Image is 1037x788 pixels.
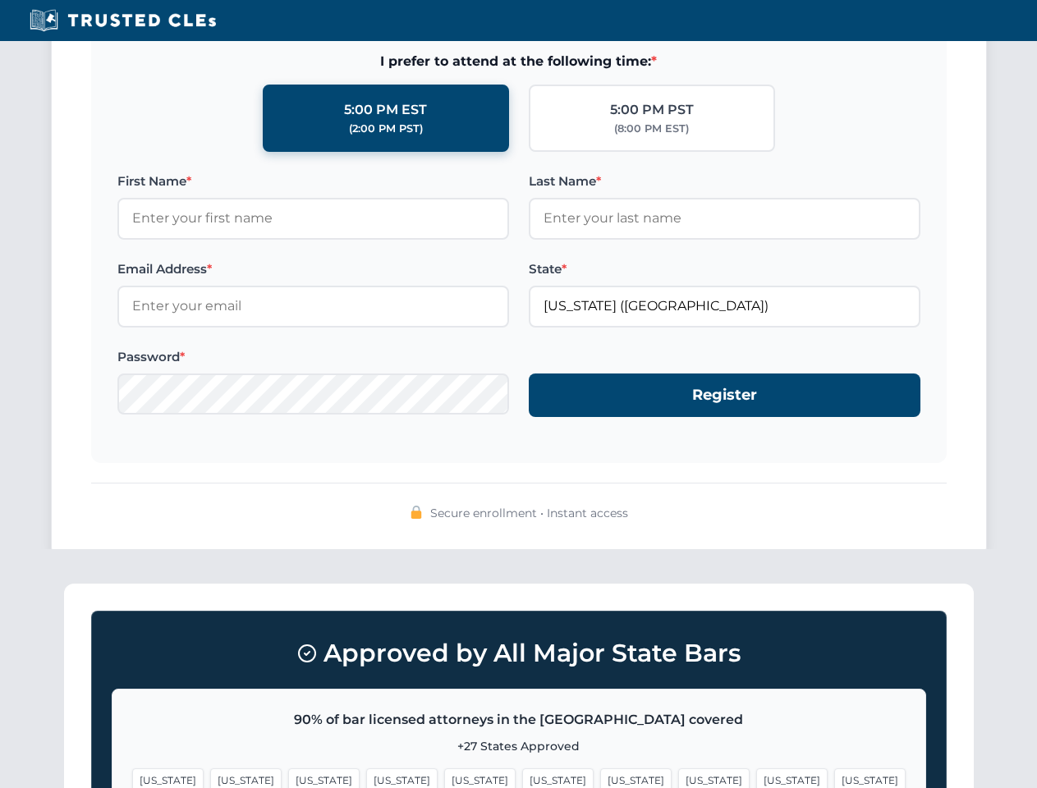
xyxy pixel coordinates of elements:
[529,259,920,279] label: State
[610,99,694,121] div: 5:00 PM PST
[529,373,920,417] button: Register
[117,286,509,327] input: Enter your email
[529,286,920,327] input: Florida (FL)
[117,198,509,239] input: Enter your first name
[112,631,926,676] h3: Approved by All Major State Bars
[344,99,427,121] div: 5:00 PM EST
[529,172,920,191] label: Last Name
[132,709,906,731] p: 90% of bar licensed attorneys in the [GEOGRAPHIC_DATA] covered
[25,8,221,33] img: Trusted CLEs
[410,506,423,519] img: 🔒
[117,347,509,367] label: Password
[132,737,906,755] p: +27 States Approved
[614,121,689,137] div: (8:00 PM EST)
[117,259,509,279] label: Email Address
[117,51,920,72] span: I prefer to attend at the following time:
[349,121,423,137] div: (2:00 PM PST)
[529,198,920,239] input: Enter your last name
[430,504,628,522] span: Secure enrollment • Instant access
[117,172,509,191] label: First Name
